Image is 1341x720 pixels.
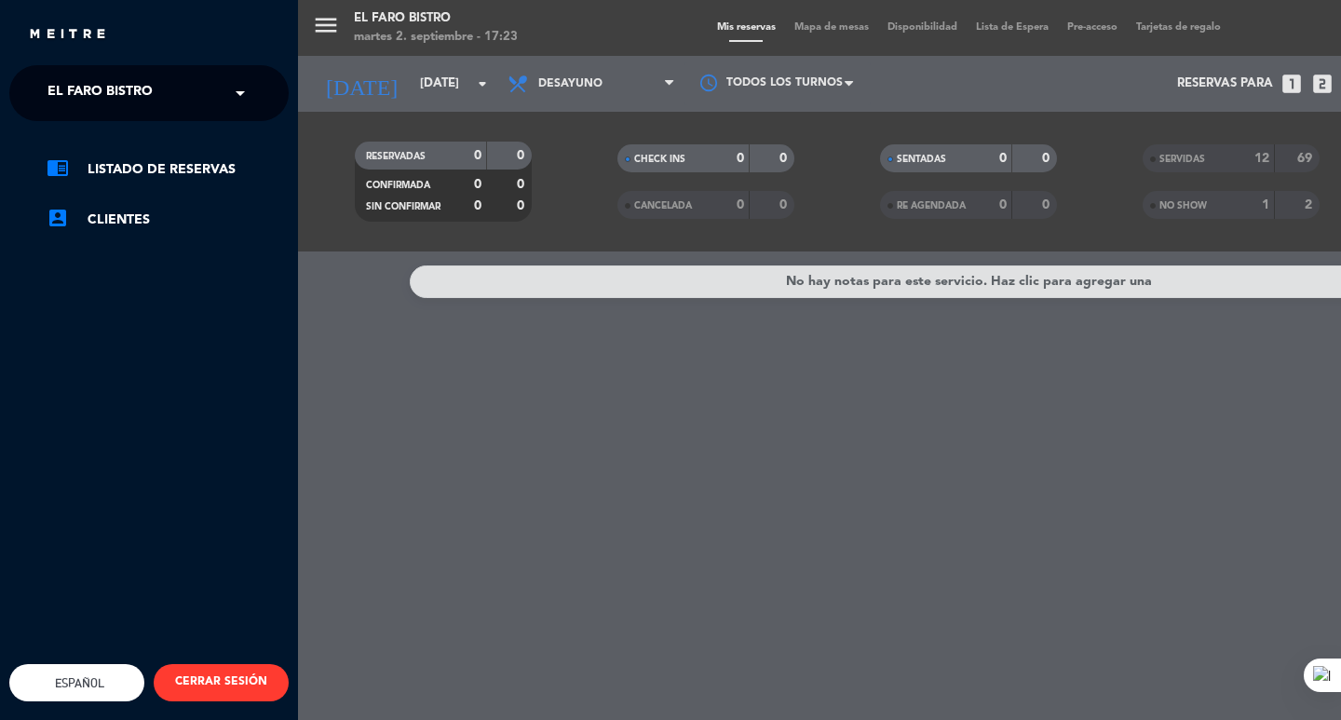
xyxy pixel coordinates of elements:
span: El Faro Bistro [47,74,153,113]
i: chrome_reader_mode [47,156,69,179]
button: CERRAR SESIÓN [154,664,289,701]
img: MEITRE [28,28,107,42]
a: account_boxClientes [47,209,289,231]
span: Español [50,676,104,690]
i: account_box [47,207,69,229]
a: chrome_reader_modeListado de Reservas [47,158,289,181]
